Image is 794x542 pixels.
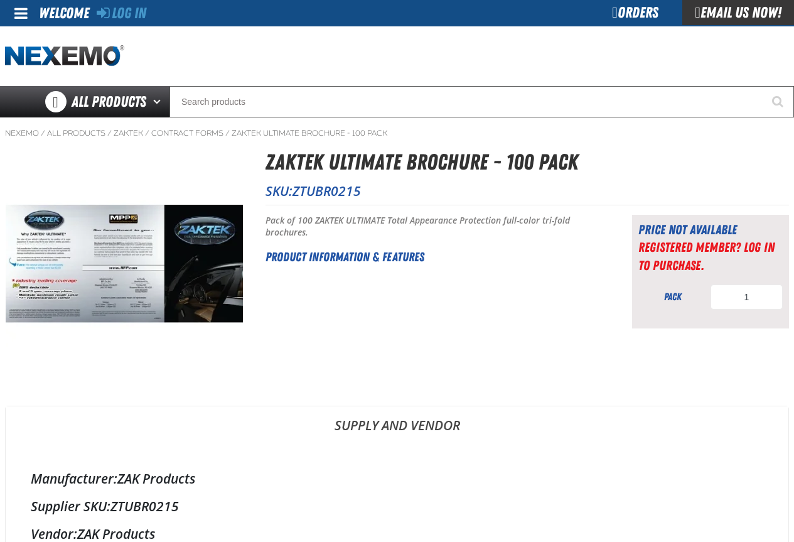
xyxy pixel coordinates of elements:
div: Price not available [638,221,783,239]
span: / [107,128,112,138]
div: ZAK Products [31,470,763,487]
a: ZAKTEK [114,128,143,138]
label: Manufacturer: [31,470,117,487]
a: Contract Forms [151,128,223,138]
span: / [225,128,230,138]
img: Nexemo logo [5,45,124,67]
input: Product Quantity [711,285,783,310]
p: Pack of 100 ZAKTEK ULTIMATE Total Appearance Protection full-color tri-fold brochures. [266,215,601,239]
img: ZAKTEK Ultimate Brochure - 100 Pack [6,146,243,383]
span: / [145,128,149,138]
a: Supply and Vendor [6,406,788,444]
div: ZTUBR0215 [31,497,763,515]
a: ZAKTEK Ultimate Brochure - 100 Pack [232,128,387,138]
a: All Products [47,128,105,138]
label: Supplier SKU: [31,497,110,515]
span: ZTUBR0215 [292,182,361,200]
p: SKU: [266,182,789,200]
span: All Products [72,90,146,113]
button: Start Searching [763,86,794,117]
a: Nexemo [5,128,39,138]
span: / [41,128,45,138]
h2: Product Information & Features [266,247,601,266]
h1: ZAKTEK Ultimate Brochure - 100 Pack [266,146,789,179]
div: pack [638,290,707,304]
nav: Breadcrumbs [5,128,789,138]
a: Home [5,45,124,67]
a: Registered Member? Log In to purchase. [638,239,775,273]
button: Open All Products pages [149,86,169,117]
input: Search [169,86,794,117]
a: Log In [97,4,146,22]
